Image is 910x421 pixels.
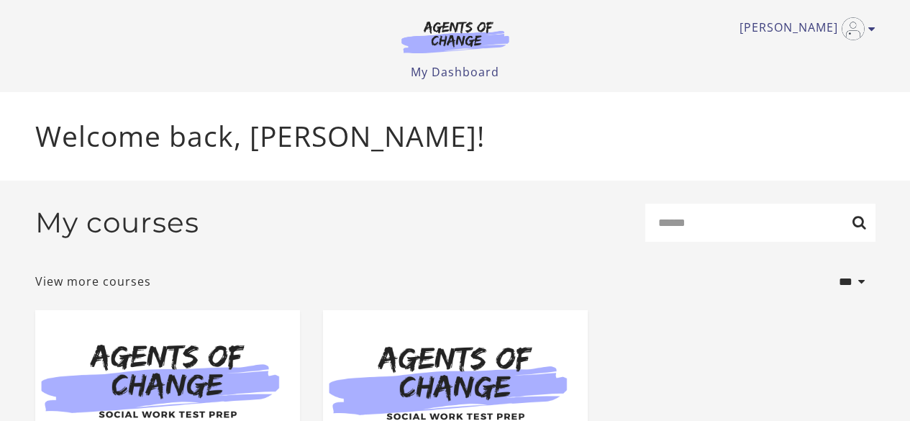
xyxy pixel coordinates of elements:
a: View more courses [35,273,151,290]
p: Welcome back, [PERSON_NAME]! [35,115,875,158]
a: Toggle menu [740,17,868,40]
img: Agents of Change Logo [386,20,524,53]
a: My Dashboard [411,64,499,80]
h2: My courses [35,206,199,240]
